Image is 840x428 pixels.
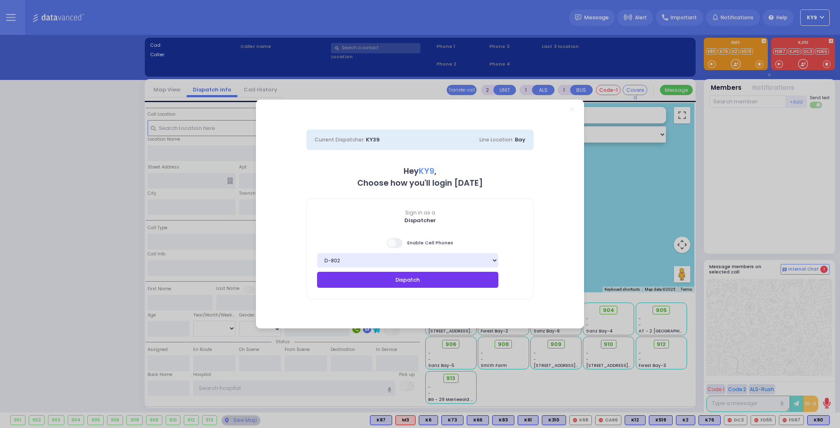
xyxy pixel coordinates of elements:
[479,136,514,143] span: Line Location:
[307,209,533,216] span: Sign in as a
[366,136,380,143] span: KY39
[357,178,483,189] b: Choose how you'll login [DATE]
[315,136,365,143] span: Current Dispatcher:
[404,216,436,224] b: Dispatcher
[387,237,453,249] span: Enable Cell Phones
[515,136,525,143] span: Bay
[317,272,498,287] button: Dispatch
[570,107,575,112] a: Close
[404,166,436,177] b: Hey ,
[419,166,434,177] span: KY9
